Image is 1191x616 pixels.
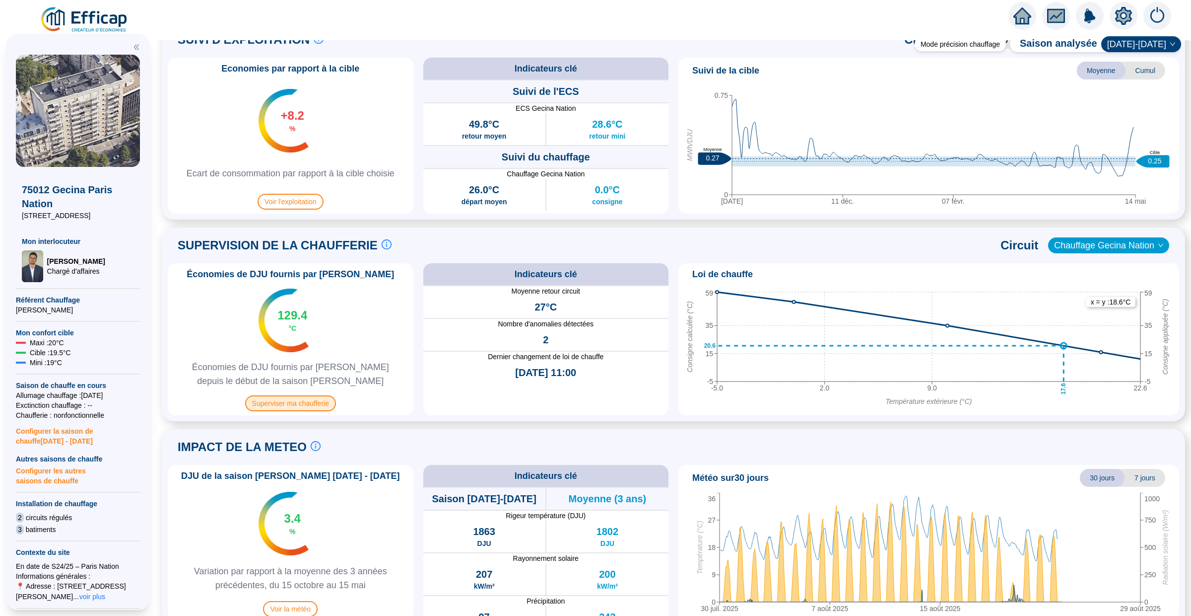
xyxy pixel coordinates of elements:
[16,525,24,535] span: 3
[1144,598,1148,606] tspan: 0
[920,605,961,613] tspan: 15 août 2025
[705,350,713,358] tspan: 15
[1143,2,1171,30] img: alerts
[831,197,854,205] tspan: 11 déc.
[22,183,134,211] span: 75012 Gecina Paris Nation
[30,348,71,358] span: Cible : 19.5 °C
[942,197,965,205] tspan: 07 févr.
[692,471,769,485] span: Météo sur 30 jours
[30,338,64,348] span: Maxi : 20 °C
[462,197,507,207] span: départ moyen
[423,319,669,329] span: Nombre d'anomalies détectées
[820,384,830,392] tspan: 2.0
[927,384,937,392] tspan: 9.0
[703,147,722,152] text: Moyenne
[705,322,713,330] tspan: 35
[423,511,669,521] span: Rigeur température (DJU)
[423,553,669,563] span: Rayonnement solaire
[543,333,548,347] span: 2
[1150,150,1160,155] text: Cible
[686,129,694,161] tspan: MWh/DJU
[288,323,296,333] span: °C
[515,469,577,483] span: Indicateurs clé
[1161,510,1169,585] tspan: Radiation solaire (W/m²)
[1115,7,1132,25] span: setting
[16,295,140,305] span: Référent Chauffage
[16,400,140,410] span: Exctinction chauffage : --
[423,596,669,606] span: Précipitation
[258,194,324,210] span: Voir l'exploitation
[16,454,140,464] span: Autres saisons de chauffe
[708,543,716,551] tspan: 18
[178,237,378,253] span: SUPERVISION DE LA CHAUFFERIE
[22,211,134,221] span: [STREET_ADDRESS]
[600,539,614,548] span: DJU
[172,360,409,388] span: Économies de DJU fournis par [PERSON_NAME] depuis le début de la saison [PERSON_NAME]
[1060,383,1067,395] text: 17.6
[515,267,577,281] span: Indicateurs clé
[172,564,409,592] span: Variation par rapport à la moyenne des 3 années précédentes, du 15 octobre au 15 mai
[30,358,62,368] span: Mini : 19 °C
[715,91,728,99] tspan: 0.75
[215,62,365,76] span: Economies par rapport à la cible
[469,117,499,131] span: 49.8°C
[721,197,743,205] tspan: [DATE]
[704,342,716,349] text: 20.6
[175,469,405,483] span: DJU de la saison [PERSON_NAME] [DATE] - [DATE]
[423,103,669,113] span: ECS Gecina Nation
[259,492,309,555] img: indicateur températures
[597,581,618,591] span: kW/m²
[515,62,577,76] span: Indicateurs clé
[708,516,716,524] tspan: 27
[692,267,753,281] span: Loi de chauffe
[245,395,336,411] span: Superviser ma chaufferie
[47,256,105,266] span: [PERSON_NAME]
[706,154,719,162] text: 0.27
[22,236,134,246] span: Mon interlocuteur
[477,539,491,548] span: DJU
[724,191,728,199] tspan: 0
[1144,350,1152,358] tspan: 15
[22,250,43,282] img: Chargé d'affaires
[259,289,309,352] img: indicateur températures
[886,397,972,405] tspan: Température extérieure (°C)
[1161,299,1169,375] tspan: Consigne appliquée (°C)
[259,89,309,153] img: indicateur températures
[474,581,495,591] span: kW/m²
[16,547,140,557] span: Contexte du site
[701,605,738,613] tspan: 30 juil. 2025
[596,525,619,539] span: 1802
[16,328,140,338] span: Mon confort cible
[595,183,620,197] span: 0.0°C
[1144,322,1152,330] tspan: 35
[16,381,140,390] span: Saison de chauffe en cours
[1144,516,1156,524] tspan: 750
[692,64,759,77] span: Suivi de la cible
[476,567,492,581] span: 207
[181,267,400,281] span: Économies de DJU fournis par [PERSON_NAME]
[311,441,321,451] span: info-circle
[40,6,130,34] img: efficap energie logo
[473,525,495,539] span: 1863
[16,410,140,420] span: Chaufferie : non fonctionnelle
[1125,197,1146,205] tspan: 14 mai
[1107,37,1175,52] span: 2024-2025
[1120,605,1161,613] tspan: 29 août 2025
[686,301,694,372] tspan: Consigne calculée (°C)
[16,420,140,446] span: Configurer la saison de chauffe [DATE] - [DATE]
[1144,289,1152,297] tspan: 59
[423,352,669,362] span: Dernier changement de loi de chauffe
[462,131,506,141] span: retour moyen
[16,305,140,315] span: [PERSON_NAME]
[708,495,716,503] tspan: 36
[423,286,669,296] span: Moyenne retour circuit
[1158,242,1164,248] span: down
[1125,469,1165,487] span: 7 jours
[1148,157,1161,165] text: 0.25
[1170,41,1176,47] span: down
[16,513,24,523] span: 2
[534,300,557,314] span: 27°C
[284,511,301,527] span: 3.4
[513,84,579,98] span: Suivi de l'ECS
[711,384,723,392] tspan: -5.0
